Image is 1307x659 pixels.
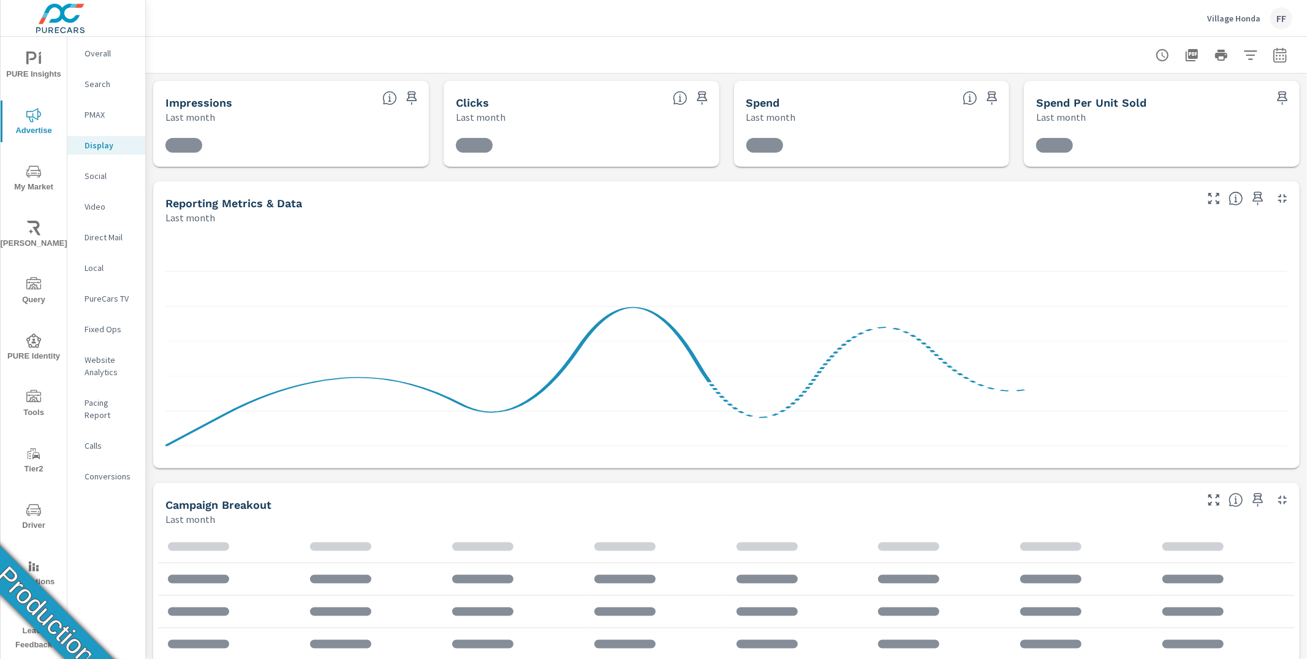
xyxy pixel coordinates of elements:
[67,44,145,63] div: Overall
[1204,189,1224,208] button: Make Fullscreen
[402,88,422,108] span: Save this to your personalized report
[1248,189,1268,208] span: Save this to your personalized report
[85,200,135,213] p: Video
[67,259,145,277] div: Local
[67,289,145,308] div: PureCars TV
[4,608,63,652] span: Leave Feedback
[746,110,796,124] p: Last month
[85,354,135,378] p: Website Analytics
[67,394,145,424] div: Pacing Report
[746,96,780,109] h5: Spend
[165,498,271,511] h5: Campaign Breakout
[1238,43,1263,67] button: Apply Filters
[85,470,135,482] p: Conversions
[85,170,135,182] p: Social
[4,108,63,138] span: Advertise
[4,503,63,533] span: Driver
[673,91,688,105] span: The number of times an ad was clicked by a consumer.
[85,109,135,121] p: PMAX
[67,136,145,154] div: Display
[85,292,135,305] p: PureCars TV
[67,351,145,381] div: Website Analytics
[456,96,489,109] h5: Clicks
[165,197,302,210] h5: Reporting Metrics & Data
[85,47,135,59] p: Overall
[67,436,145,455] div: Calls
[382,91,397,105] span: The number of times an ad was shown on your behalf.
[1273,490,1292,510] button: Minimize Widget
[982,88,1002,108] span: Save this to your personalized report
[85,323,135,335] p: Fixed Ops
[1036,110,1086,124] p: Last month
[1229,493,1243,508] span: This is a summary of Display performance results by campaign. Each column can be sorted.
[4,277,63,307] span: Query
[1273,189,1292,208] button: Minimize Widget
[67,467,145,486] div: Conversions
[67,228,145,246] div: Direct Mail
[1248,490,1268,510] span: Save this to your personalized report
[67,75,145,93] div: Search
[1,37,67,657] div: nav menu
[1204,490,1224,510] button: Make Fullscreen
[1180,43,1204,67] button: "Export Report to PDF"
[1207,13,1260,24] p: Village Honda
[4,51,63,82] span: PURE Insights
[4,559,63,589] span: Operations
[1273,88,1292,108] span: Save this to your personalized report
[67,167,145,185] div: Social
[456,110,506,124] p: Last month
[67,320,145,338] div: Fixed Ops
[85,139,135,151] p: Display
[67,197,145,216] div: Video
[4,221,63,251] span: [PERSON_NAME]
[85,397,135,421] p: Pacing Report
[4,390,63,420] span: Tools
[1036,96,1146,109] h5: Spend Per Unit Sold
[1268,43,1292,67] button: Select Date Range
[1229,191,1243,206] span: Understand Display data over time and see how metrics compare to each other.
[165,110,215,124] p: Last month
[963,91,977,105] span: The amount of money spent on advertising during the period.
[165,96,232,109] h5: Impressions
[1270,7,1292,29] div: FF
[1209,43,1233,67] button: Print Report
[4,333,63,364] span: PURE Identity
[4,446,63,476] span: Tier2
[85,262,135,274] p: Local
[165,210,215,225] p: Last month
[4,164,63,194] span: My Market
[85,78,135,90] p: Search
[85,231,135,243] p: Direct Mail
[85,440,135,452] p: Calls
[165,512,215,527] p: Last month
[692,88,712,108] span: Save this to your personalized report
[67,105,145,124] div: PMAX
